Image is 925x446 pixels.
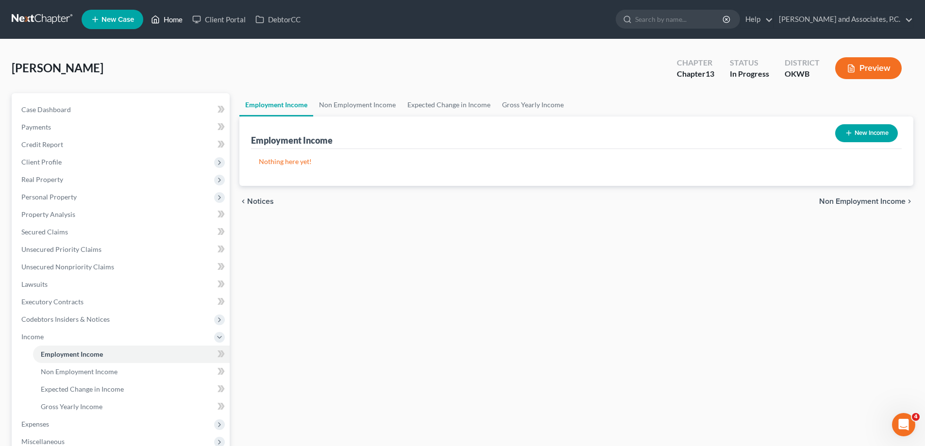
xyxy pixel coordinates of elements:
span: Credit Report [21,140,63,149]
span: Employment Income [41,350,103,358]
a: Unsecured Nonpriority Claims [14,258,230,276]
a: Case Dashboard [14,101,230,118]
iframe: Intercom live chat [892,413,915,436]
span: [PERSON_NAME] [12,61,103,75]
div: Employment Income [251,134,333,146]
span: Secured Claims [21,228,68,236]
span: Case Dashboard [21,105,71,114]
span: Executory Contracts [21,297,84,306]
span: Property Analysis [21,210,75,218]
a: Employment Income [239,93,313,116]
a: Expected Change in Income [33,380,230,398]
a: Non Employment Income [313,93,402,116]
a: Gross Yearly Income [496,93,570,116]
span: Expected Change in Income [41,385,124,393]
a: Credit Report [14,136,230,153]
div: District [785,57,820,68]
span: Gross Yearly Income [41,402,102,411]
a: Non Employment Income [33,363,230,380]
i: chevron_left [239,198,247,205]
a: Client Portal [187,11,251,28]
span: Notices [247,198,274,205]
span: 4 [912,413,920,421]
span: Codebtors Insiders & Notices [21,315,110,323]
span: Income [21,332,44,341]
span: New Case [101,16,134,23]
a: Executory Contracts [14,293,230,311]
span: 13 [706,69,714,78]
span: Payments [21,123,51,131]
span: Miscellaneous [21,437,65,446]
span: Unsecured Nonpriority Claims [21,263,114,271]
a: Employment Income [33,346,230,363]
p: Nothing here yet! [259,157,894,166]
button: Non Employment Income chevron_right [819,198,913,205]
button: chevron_left Notices [239,198,274,205]
div: Chapter [677,68,714,80]
a: Home [146,11,187,28]
span: Personal Property [21,193,77,201]
span: Non Employment Income [819,198,906,205]
a: Payments [14,118,230,136]
a: Gross Yearly Income [33,398,230,415]
a: Lawsuits [14,276,230,293]
div: Chapter [677,57,714,68]
a: Unsecured Priority Claims [14,241,230,258]
a: [PERSON_NAME] and Associates, P.C. [774,11,913,28]
a: Expected Change in Income [402,93,496,116]
button: New Income [835,124,898,142]
span: Lawsuits [21,280,48,288]
span: Non Employment Income [41,367,118,376]
div: Status [730,57,769,68]
a: Help [740,11,773,28]
input: Search by name... [635,10,724,28]
span: Client Profile [21,158,62,166]
i: chevron_right [906,198,913,205]
span: Unsecured Priority Claims [21,245,101,253]
div: OKWB [785,68,820,80]
span: Real Property [21,175,63,183]
span: Expenses [21,420,49,428]
a: Secured Claims [14,223,230,241]
a: DebtorCC [251,11,305,28]
div: In Progress [730,68,769,80]
a: Property Analysis [14,206,230,223]
button: Preview [835,57,902,79]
